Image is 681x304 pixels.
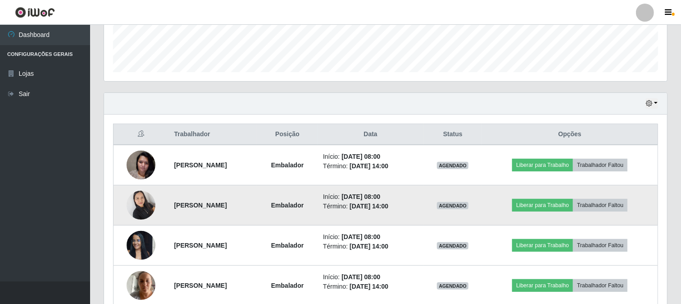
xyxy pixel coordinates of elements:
[271,161,304,169] strong: Embalador
[482,124,658,145] th: Opções
[350,162,388,170] time: [DATE] 14:00
[323,202,418,211] li: Término:
[512,239,573,252] button: Liberar para Trabalho
[573,199,627,212] button: Trabalhador Faltou
[168,124,257,145] th: Trabalhador
[323,152,418,161] li: Início:
[323,282,418,291] li: Término:
[323,232,418,242] li: Início:
[127,146,155,184] img: 1682608462576.jpeg
[350,203,388,210] time: [DATE] 14:00
[573,159,627,171] button: Trabalhador Faltou
[127,186,155,224] img: 1722007663957.jpeg
[323,161,418,171] li: Término:
[512,199,573,212] button: Liberar para Trabalho
[573,279,627,292] button: Trabalhador Faltou
[323,192,418,202] li: Início:
[512,279,573,292] button: Liberar para Trabalho
[318,124,423,145] th: Data
[341,153,380,160] time: [DATE] 08:00
[127,226,155,264] img: 1737733011541.jpeg
[437,282,468,290] span: AGENDADO
[271,242,304,249] strong: Embalador
[437,162,468,169] span: AGENDADO
[257,124,318,145] th: Posição
[323,242,418,251] li: Término:
[174,282,227,289] strong: [PERSON_NAME]
[573,239,627,252] button: Trabalhador Faltou
[271,202,304,209] strong: Embalador
[174,242,227,249] strong: [PERSON_NAME]
[323,272,418,282] li: Início:
[512,159,573,171] button: Liberar para Trabalho
[341,193,380,200] time: [DATE] 08:00
[341,273,380,281] time: [DATE] 08:00
[174,202,227,209] strong: [PERSON_NAME]
[350,243,388,250] time: [DATE] 14:00
[437,242,468,249] span: AGENDADO
[341,233,380,240] time: [DATE] 08:00
[174,161,227,169] strong: [PERSON_NAME]
[15,7,55,18] img: CoreUI Logo
[271,282,304,289] strong: Embalador
[350,283,388,290] time: [DATE] 14:00
[437,202,468,209] span: AGENDADO
[423,124,482,145] th: Status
